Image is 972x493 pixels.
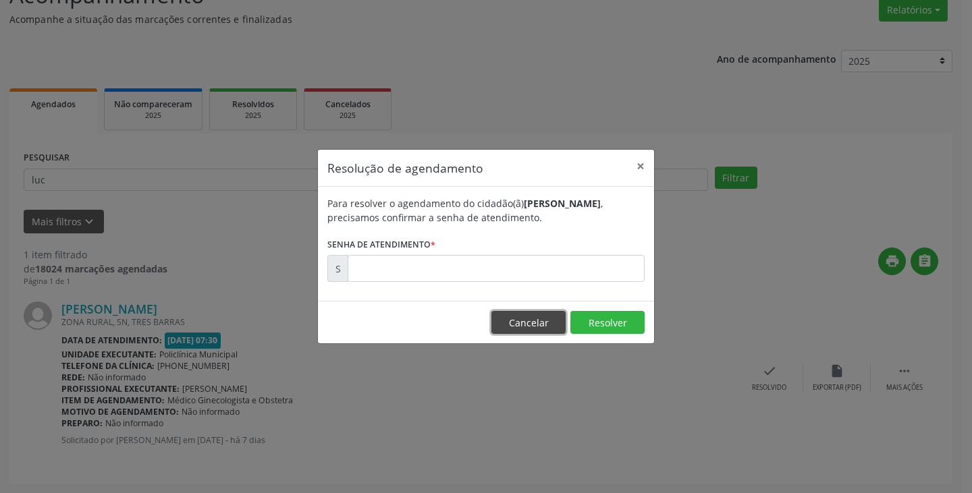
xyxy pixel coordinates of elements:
button: Close [627,150,654,183]
button: Resolver [570,311,645,334]
b: [PERSON_NAME] [524,197,601,210]
label: Senha de atendimento [327,234,435,255]
div: S [327,255,348,282]
button: Cancelar [491,311,566,334]
h5: Resolução de agendamento [327,159,483,177]
div: Para resolver o agendamento do cidadão(ã) , precisamos confirmar a senha de atendimento. [327,196,645,225]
